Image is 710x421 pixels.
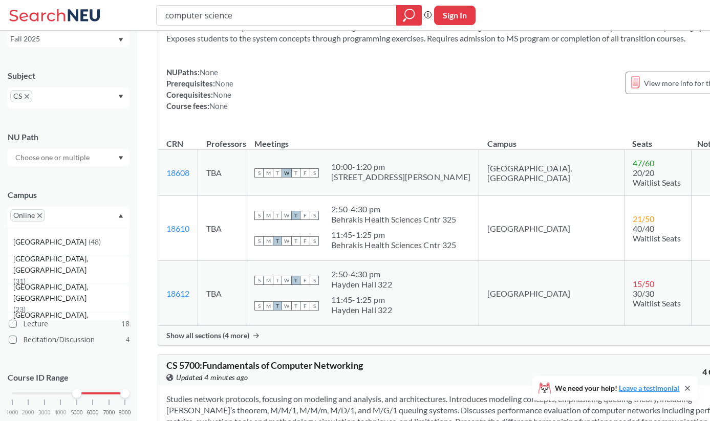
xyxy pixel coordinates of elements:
label: Recitation/Discussion [9,333,130,346]
span: T [291,211,300,220]
input: Choose one or multiple [10,151,96,164]
span: F [300,276,310,285]
span: OnlineX to remove pill [10,209,45,221]
span: We need your help! [555,385,679,392]
span: S [310,236,319,246]
svg: X to remove pill [37,213,42,218]
span: T [291,236,300,246]
span: CS 5700 : Fundamentals of Computer Networking [166,360,363,371]
div: CRN [166,138,183,149]
div: Subject [8,70,130,81]
span: 15 / 50 [633,279,654,289]
th: Professors [198,128,246,150]
span: S [254,168,264,178]
div: OnlineX to remove pillDropdown arrow[GEOGRAPHIC_DATA](48)[GEOGRAPHIC_DATA], [GEOGRAPHIC_DATA](31)... [8,207,130,228]
div: Campus [8,189,130,201]
div: 11:45 - 1:25 pm [331,295,392,305]
span: Updated 4 minutes ago [176,372,248,383]
svg: magnifying glass [403,8,415,23]
td: TBA [198,150,246,196]
th: Seats [624,128,691,150]
span: None [215,79,233,88]
span: None [200,68,218,77]
span: 4 [125,334,130,345]
span: 20/20 Waitlist Seats [633,168,681,187]
a: 18610 [166,224,189,233]
td: TBA [198,196,246,261]
span: S [254,301,264,311]
div: Behrakis Health Sciences Cntr 325 [331,214,456,225]
span: S [254,211,264,220]
td: TBA [198,261,246,326]
th: Campus [479,128,625,150]
span: F [300,301,310,311]
span: ( 23 ) [13,305,26,314]
div: CSX to remove pillDropdown arrow [8,87,130,108]
span: ( 31 ) [13,277,26,285]
span: M [264,211,273,220]
span: 40/40 Waitlist Seats [633,224,681,243]
span: F [300,168,310,178]
div: Fall 2025 [10,33,117,45]
div: Fall 2025Dropdown arrow [8,31,130,47]
span: [GEOGRAPHIC_DATA] [13,236,89,248]
span: None [209,101,228,110]
svg: Dropdown arrow [118,214,123,218]
button: Sign In [434,6,476,25]
span: S [310,211,319,220]
span: F [300,211,310,220]
svg: Dropdown arrow [118,38,123,42]
span: S [310,276,319,285]
svg: X to remove pill [25,94,29,99]
a: 18612 [166,289,189,298]
svg: Dropdown arrow [118,156,123,160]
div: 2:50 - 4:30 pm [331,204,456,214]
span: 47 / 60 [633,158,654,168]
span: [GEOGRAPHIC_DATA], [GEOGRAPHIC_DATA] [13,281,129,304]
span: W [282,236,291,246]
span: T [291,276,300,285]
div: Hayden Hall 322 [331,279,392,290]
span: T [273,276,282,285]
span: T [273,301,282,311]
svg: Dropdown arrow [118,95,123,99]
p: Course ID Range [8,372,130,384]
span: M [264,236,273,246]
span: M [264,168,273,178]
div: Hayden Hall 322 [331,305,392,315]
div: magnifying glass [396,5,422,26]
td: [GEOGRAPHIC_DATA] [479,261,625,326]
span: 8000 [119,410,131,415]
span: S [310,168,319,178]
span: 18 [121,318,130,329]
td: [GEOGRAPHIC_DATA] [479,196,625,261]
span: M [264,276,273,285]
div: Dropdown arrow [8,149,130,166]
span: [GEOGRAPHIC_DATA], [GEOGRAPHIC_DATA] [13,309,129,332]
div: Behrakis Health Sciences Cntr 325 [331,240,456,250]
div: 2:50 - 4:30 pm [331,269,392,279]
span: 21 / 50 [633,214,654,224]
input: Class, professor, course number, "phrase" [164,7,389,24]
a: Leave a testimonial [619,384,679,392]
a: 18608 [166,168,189,178]
th: Meetings [246,128,479,150]
span: W [282,211,291,220]
span: S [254,236,264,246]
div: 10:00 - 1:20 pm [331,162,470,172]
span: T [273,236,282,246]
label: Lecture [9,317,130,330]
span: 6000 [87,410,99,415]
span: 3000 [38,410,51,415]
span: T [291,301,300,311]
span: T [273,168,282,178]
span: 1000 [6,410,18,415]
span: W [282,276,291,285]
span: [GEOGRAPHIC_DATA], [GEOGRAPHIC_DATA] [13,253,129,276]
div: NUPaths: Prerequisites: Corequisites: Course fees: [166,67,233,112]
span: F [300,236,310,246]
span: S [310,301,319,311]
span: S [254,276,264,285]
div: [STREET_ADDRESS][PERSON_NAME] [331,172,470,182]
span: CSX to remove pill [10,90,32,102]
